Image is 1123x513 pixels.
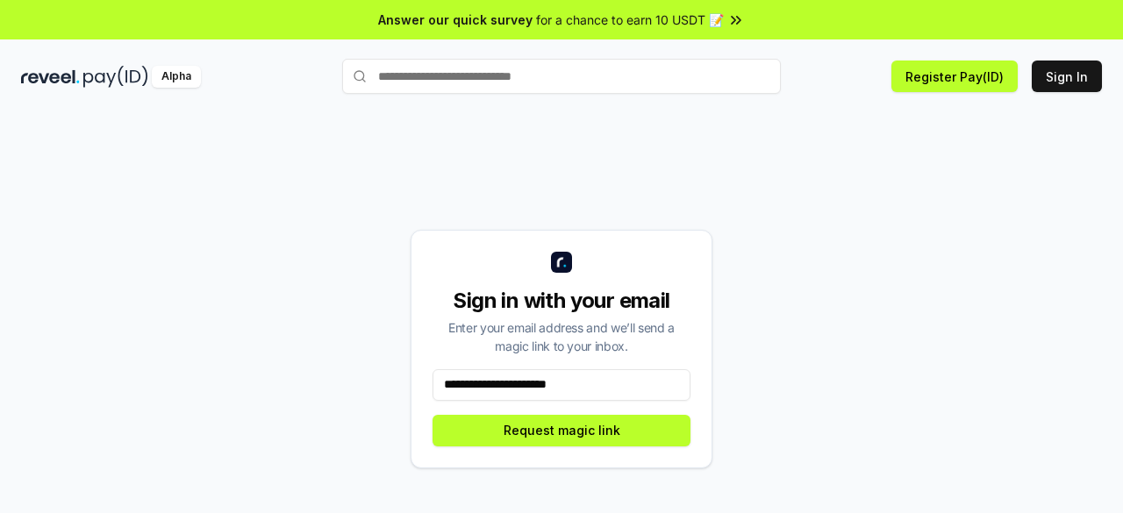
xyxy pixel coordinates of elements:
[551,252,572,273] img: logo_small
[83,66,148,88] img: pay_id
[433,318,690,355] div: Enter your email address and we’ll send a magic link to your inbox.
[433,287,690,315] div: Sign in with your email
[21,66,80,88] img: reveel_dark
[1032,61,1102,92] button: Sign In
[891,61,1018,92] button: Register Pay(ID)
[152,66,201,88] div: Alpha
[378,11,533,29] span: Answer our quick survey
[536,11,724,29] span: for a chance to earn 10 USDT 📝
[433,415,690,446] button: Request magic link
